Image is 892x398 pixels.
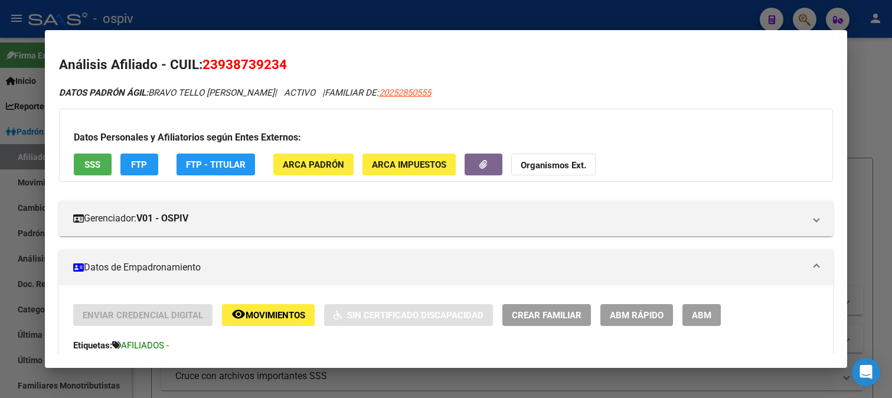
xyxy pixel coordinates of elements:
mat-panel-title: Datos de Empadronamiento [73,260,805,275]
span: Sin Certificado Discapacidad [347,310,483,321]
strong: Organismos Ext. [521,160,586,171]
button: Sin Certificado Discapacidad [324,304,493,326]
button: ARCA Impuestos [362,154,456,175]
span: ARCA Padrón [283,159,344,170]
span: Enviar Credencial Digital [83,310,203,321]
button: ARCA Padrón [273,154,354,175]
span: ABM [692,310,711,321]
button: Movimientos [222,304,315,326]
span: FAMILIAR DE: [325,87,431,98]
h2: Análisis Afiliado - CUIL: [59,55,834,75]
span: Movimientos [246,310,305,321]
mat-panel-title: Gerenciador: [73,211,805,226]
button: FTP [120,154,158,175]
button: SSS [74,154,112,175]
button: Crear Familiar [502,304,591,326]
button: ABM [682,304,721,326]
i: | ACTIVO | [59,87,431,98]
div: Open Intercom Messenger [852,358,880,386]
strong: Estado: [73,353,102,364]
strong: DATOS PADRÓN ÁGIL: [59,87,148,98]
button: ABM Rápido [600,304,673,326]
span: ABM Rápido [610,310,664,321]
button: Enviar Credencial Digital [73,304,213,326]
strong: V01 - OSPIV [136,211,188,226]
span: FTP [131,159,147,170]
strong: ACTIVO [102,353,133,364]
h3: Datos Personales y Afiliatorios según Entes Externos: [74,131,819,145]
mat-icon: remove_red_eye [231,307,246,321]
mat-expansion-panel-header: Datos de Empadronamiento [59,250,834,285]
span: SSS [84,159,100,170]
mat-expansion-panel-header: Gerenciador:V01 - OSPIV [59,201,834,236]
span: 23938739234 [202,57,287,72]
span: ARCA Impuestos [372,159,446,170]
button: FTP - Titular [177,154,255,175]
span: FTP - Titular [186,159,246,170]
button: Organismos Ext. [511,154,596,175]
span: AFILIADOS - [121,340,169,351]
span: BRAVO TELLO [PERSON_NAME] [59,87,275,98]
span: Crear Familiar [512,310,581,321]
strong: Etiquetas: [73,340,112,351]
span: 20252850555 [379,87,431,98]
